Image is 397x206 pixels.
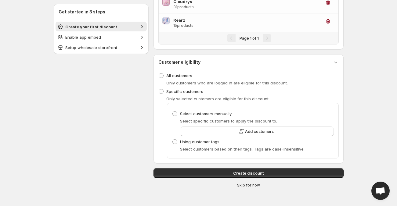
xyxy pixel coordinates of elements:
[173,17,321,23] h3: Rearz
[166,89,203,94] span: Specific customers
[166,73,192,78] span: All customers
[240,36,259,41] span: Page 1 of 1
[153,168,344,178] button: Create discount
[166,96,269,101] span: Only selected customers are eligible for this discount.
[65,24,117,29] span: Create your first discount
[245,128,274,134] span: Add customers
[173,23,321,28] h3: 15 products
[59,9,144,15] h2: Get started in 3 steps
[65,35,101,40] span: Enable app embed
[180,147,305,151] span: Select customers based on their tags. Tags are case-insensitive.
[180,119,277,123] span: Select specific customers to apply the discount to.
[180,139,219,144] span: Using customer tags
[151,182,346,189] button: Skip for now
[233,170,264,176] span: Create discount
[181,126,334,136] button: Add customers
[65,45,117,50] span: Setup wholesale storefront
[371,182,390,200] a: Open chat
[166,80,288,85] span: Only customers who are logged in are eligible for this discount.
[237,183,260,188] span: Skip for now
[159,32,338,44] nav: Pagination
[180,111,232,116] span: Select customers manually
[173,5,321,9] h3: 31 products
[158,59,200,65] h3: Customer eligibility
